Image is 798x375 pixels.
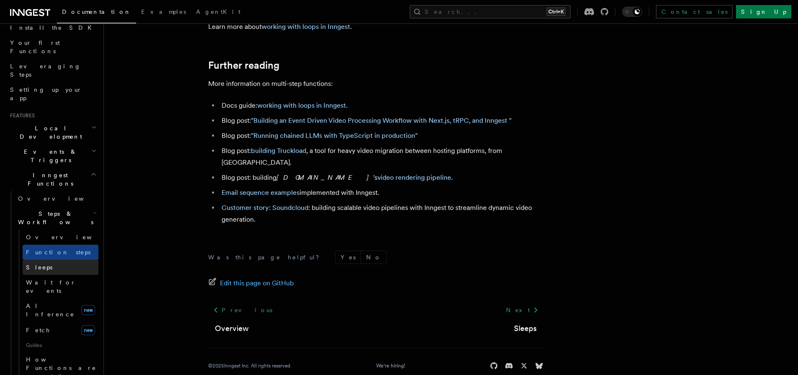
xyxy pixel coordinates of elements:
[208,362,292,369] div: © 2025 Inngest Inc. All rights reserved.
[26,249,90,256] span: Function steps
[208,303,277,318] a: Previous
[251,147,306,155] a: building Truckload
[222,204,308,212] a: Customer story: Soundcloud
[7,144,98,168] button: Events & Triggers
[7,124,91,141] span: Local Development
[376,362,405,369] a: We're hiring!
[410,5,571,18] button: Search...Ctrl+K
[219,187,543,199] li: implemented with Inngest.
[215,323,249,334] a: Overview
[7,147,91,164] span: Events & Triggers
[736,5,791,18] a: Sign Up
[7,35,98,59] a: Your first Functions
[81,325,95,335] span: new
[23,230,98,245] a: Overview
[62,8,131,15] span: Documentation
[514,323,537,334] a: Sleeps
[10,39,60,54] span: Your first Functions
[23,245,98,260] a: Function steps
[26,303,75,318] span: AI Inference
[15,191,98,206] a: Overview
[26,234,112,241] span: Overview
[208,253,325,261] p: Was this page helpful?
[196,8,240,15] span: AgentKit
[15,206,98,230] button: Steps & Workflows
[10,86,82,101] span: Setting up your app
[219,145,543,168] li: Blog post: , a tool for heavy video migration between hosting platforms, from [GEOGRAPHIC_DATA].
[547,8,566,16] kbd: Ctrl+K
[23,339,98,352] span: Guides
[377,173,451,181] a: video rendering pipeline
[18,195,104,202] span: Overview
[361,251,386,264] button: No
[7,112,35,119] span: Features
[219,172,543,184] li: Blog post: building 's .
[222,189,300,197] a: Email sequence examples
[23,322,98,339] a: Fetchnew
[81,305,95,315] span: new
[251,116,511,124] a: "Building an Event Driven Video Processing Workflow with Next.js, tRPC, and Inngest "
[261,23,350,31] a: working with loops in Inngest
[208,59,279,71] a: Further reading
[15,209,93,226] span: Steps & Workflows
[136,3,191,23] a: Examples
[622,7,642,17] button: Toggle dark mode
[10,24,97,31] span: Install the SDK
[7,20,98,35] a: Install the SDK
[501,303,543,318] a: Next
[220,277,294,289] span: Edit this page on GitHub
[10,63,81,78] span: Leveraging Steps
[276,173,373,181] em: [DOMAIN_NAME]
[208,78,543,90] p: More information on multi-step functions:
[219,115,543,127] li: Blog post:
[219,202,543,225] li: : building scalable video pipelines with Inngest to streamline dynamic video generation.
[208,21,543,33] p: Learn more about .
[257,101,346,109] a: working with loops in Inngest
[7,171,90,188] span: Inngest Functions
[191,3,245,23] a: AgentKit
[336,251,361,264] button: Yes
[7,121,98,144] button: Local Development
[26,264,52,271] span: Sleeps
[7,168,98,191] button: Inngest Functions
[208,277,294,289] a: Edit this page on GitHub
[219,130,543,142] li: Blog post:
[23,298,98,322] a: AI Inferencenew
[23,260,98,275] a: Sleeps
[26,327,50,334] span: Fetch
[7,82,98,106] a: Setting up your app
[141,8,186,15] span: Examples
[7,59,98,82] a: Leveraging Steps
[656,5,733,18] a: Contact sales
[23,275,98,298] a: Wait for events
[57,3,136,23] a: Documentation
[251,132,418,140] a: "Running chained LLMs with TypeScript in production"
[219,100,543,111] li: Docs guide: .
[26,279,76,294] span: Wait for events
